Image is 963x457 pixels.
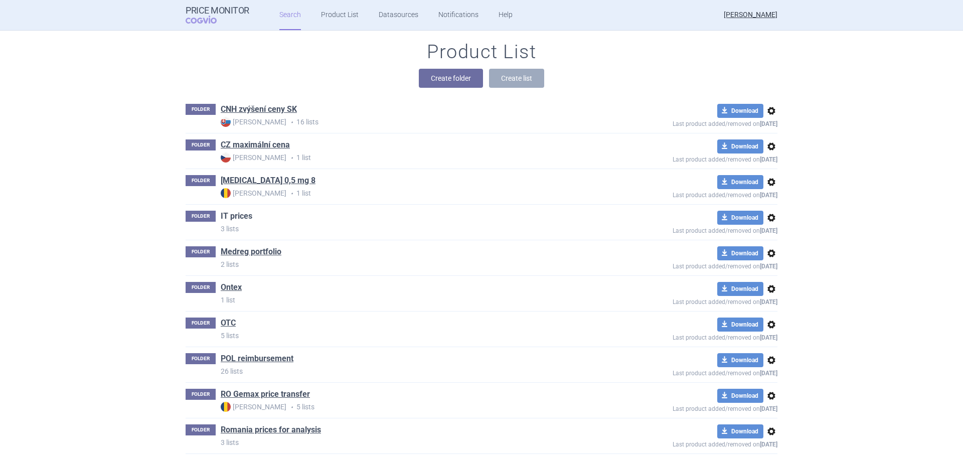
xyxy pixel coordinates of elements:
[600,332,777,341] p: Last product added/removed on
[221,282,242,295] h1: Ontex
[221,246,281,257] a: Medreg portfolio
[600,189,777,199] p: Last product added/removed on
[600,260,777,270] p: Last product added/removed on
[186,16,231,24] span: COGVIO
[600,367,777,377] p: Last product added/removed on
[221,211,252,222] a: IT prices
[221,224,600,234] p: 3 lists
[286,189,296,199] i: •
[221,353,293,366] h1: POL reimbursement
[760,120,777,127] strong: [DATE]
[221,175,315,188] h1: Dostinex 0,5 mg 8
[717,318,763,332] button: Download
[221,188,600,199] p: 1 list
[221,318,236,329] a: OTC
[760,263,777,270] strong: [DATE]
[760,192,777,199] strong: [DATE]
[186,389,216,400] p: FOLDER
[600,154,777,163] p: Last product added/removed on
[286,153,296,163] i: •
[760,334,777,341] strong: [DATE]
[427,41,536,64] h1: Product List
[221,188,231,198] img: RO
[221,389,310,402] h1: RO Gemax price transfer
[221,402,286,412] strong: [PERSON_NAME]
[717,104,763,118] button: Download
[186,318,216,329] p: FOLDER
[419,69,483,88] button: Create folder
[760,298,777,306] strong: [DATE]
[221,331,600,341] p: 5 lists
[186,353,216,364] p: FOLDER
[489,69,544,88] button: Create list
[221,104,297,115] a: CNH zvýšení ceny SK
[286,117,296,127] i: •
[186,6,249,16] strong: Price Monitor
[600,225,777,234] p: Last product added/removed on
[717,175,763,189] button: Download
[221,139,290,150] a: CZ maximální cena
[186,282,216,293] p: FOLDER
[717,389,763,403] button: Download
[186,6,249,25] a: Price MonitorCOGVIO
[221,153,286,163] strong: [PERSON_NAME]
[221,153,231,163] img: CZ
[221,424,321,435] a: Romania prices for analysis
[286,402,296,412] i: •
[760,370,777,377] strong: [DATE]
[186,175,216,186] p: FOLDER
[221,437,600,447] p: 3 lists
[221,282,242,293] a: Ontex
[221,246,281,259] h1: Medreg portfolio
[221,402,600,412] p: 5 lists
[717,353,763,367] button: Download
[717,246,763,260] button: Download
[221,295,600,305] p: 1 list
[221,424,321,437] h1: Romania prices for analysis
[186,424,216,435] p: FOLDER
[186,211,216,222] p: FOLDER
[760,441,777,448] strong: [DATE]
[600,118,777,127] p: Last product added/removed on
[717,211,763,225] button: Download
[221,366,600,376] p: 26 lists
[221,117,600,127] p: 16 lists
[221,188,286,198] strong: [PERSON_NAME]
[186,104,216,115] p: FOLDER
[600,438,777,448] p: Last product added/removed on
[186,139,216,150] p: FOLDER
[221,117,231,127] img: SK
[221,318,236,331] h1: OTC
[221,389,310,400] a: RO Gemax price transfer
[221,175,315,186] a: [MEDICAL_DATA] 0,5 mg 8
[221,117,286,127] strong: [PERSON_NAME]
[221,104,297,117] h1: CNH zvýšení ceny SK
[760,156,777,163] strong: [DATE]
[221,353,293,364] a: POL reimbursement
[760,405,777,412] strong: [DATE]
[186,246,216,257] p: FOLDER
[760,227,777,234] strong: [DATE]
[600,403,777,412] p: Last product added/removed on
[221,211,252,224] h1: IT prices
[717,282,763,296] button: Download
[717,139,763,154] button: Download
[600,296,777,306] p: Last product added/removed on
[221,139,290,153] h1: CZ maximální cena
[221,259,600,269] p: 2 lists
[221,402,231,412] img: RO
[221,153,600,163] p: 1 list
[717,424,763,438] button: Download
